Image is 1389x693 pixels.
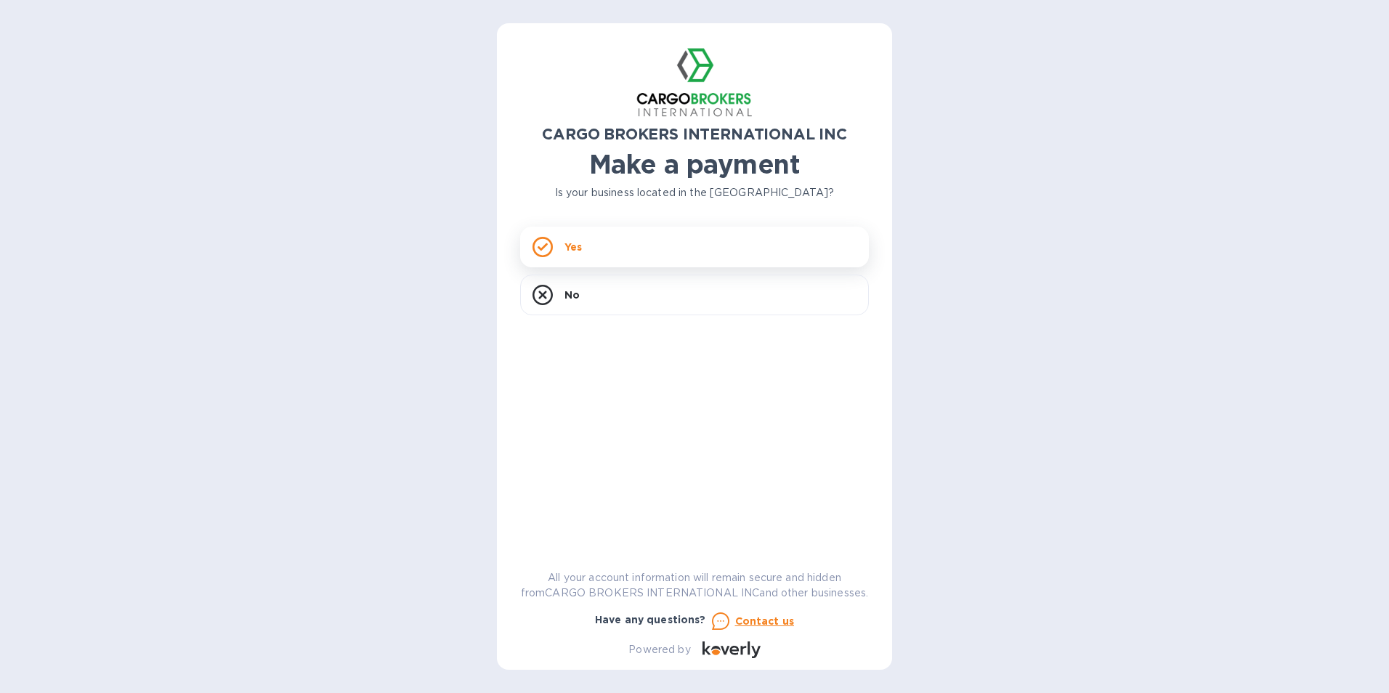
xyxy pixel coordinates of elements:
[564,240,582,254] p: Yes
[595,614,706,625] b: Have any questions?
[520,570,869,601] p: All your account information will remain secure and hidden from CARGO BROKERS INTERNATIONAL INC a...
[628,642,690,657] p: Powered by
[520,149,869,179] h1: Make a payment
[564,288,580,302] p: No
[542,125,847,143] b: CARGO BROKERS INTERNATIONAL INC
[735,615,795,627] u: Contact us
[520,185,869,200] p: Is your business located in the [GEOGRAPHIC_DATA]?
